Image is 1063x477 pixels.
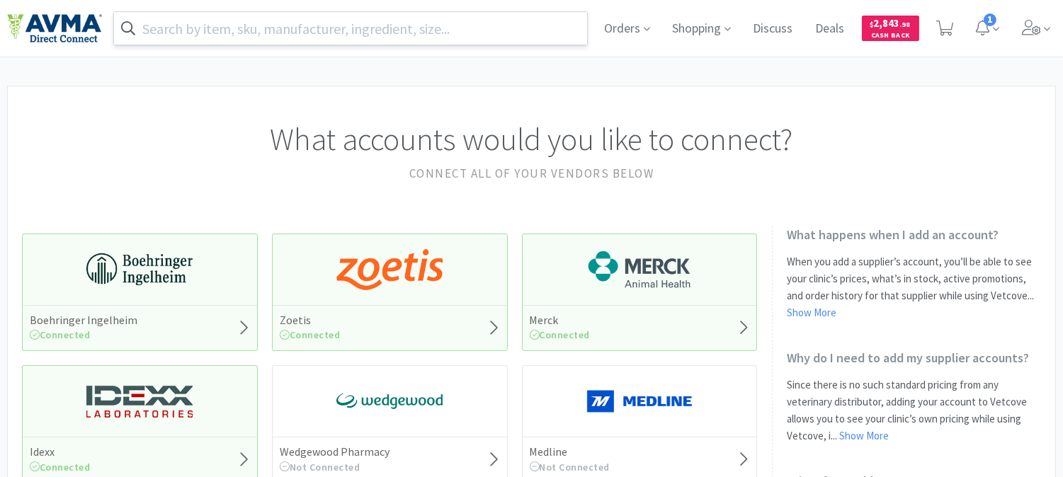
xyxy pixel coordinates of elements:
[280,444,390,459] h5: Wedgewood Pharmacy
[336,380,443,423] img: e40baf8987b14801afb1611fffac9ca4_8.png
[22,164,1041,183] h2: Connect all of your vendors below
[530,444,610,459] h5: Medline
[530,461,610,473] span: Not Connected
[787,377,1041,444] p: Since there is no such standard pricing from any veterinary distributor, adding your account to V...
[787,226,1041,243] h2: What happens when I add an account?
[30,461,91,473] span: Connected
[280,461,360,473] span: Not Connected
[586,248,693,291] img: 6d7abf38e3b8462597f4a2f88dede81e_176.png
[839,429,889,442] a: Show More
[30,313,137,328] h5: Boehringer Ingelheim
[586,380,693,423] img: a646391c64b94eb2892348a965bf03f3_134.png
[787,306,836,319] a: Show More
[30,444,91,459] h5: Idexx
[787,350,1041,366] h2: Why do I need to add my supplier accounts?
[787,253,1041,321] p: When you add a supplier’s account, you’ll be able to see your clinic’s prices, what’s in stock, a...
[862,9,919,47] a: $2,843.98Cash Back
[748,23,799,35] a: Discuss
[86,248,193,291] img: 730db3968b864e76bcafd0174db25112_22.png
[870,16,911,30] span: 2,843
[280,313,341,328] h5: Zoetis
[900,20,911,29] span: . 98
[810,23,851,35] a: Deals
[984,13,996,26] span: 1
[7,13,102,43] img: e4e33dab9f054f5782a47901c742baa9_102.png
[114,12,587,45] input: Search by item, sku, manufacturer, ingredient, size...
[530,313,591,328] h5: Merck
[22,115,1041,164] h1: What accounts would you like to connect?
[280,328,341,341] span: Connected
[870,20,874,29] span: $
[336,248,443,291] img: a673e5ab4e5e497494167fe422e9a3ab.png
[30,328,91,341] span: Connected
[530,328,591,341] span: Connected
[86,380,193,423] img: 13250b0087d44d67bb1668360c5632f9_13.png
[870,32,911,41] span: Cash Back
